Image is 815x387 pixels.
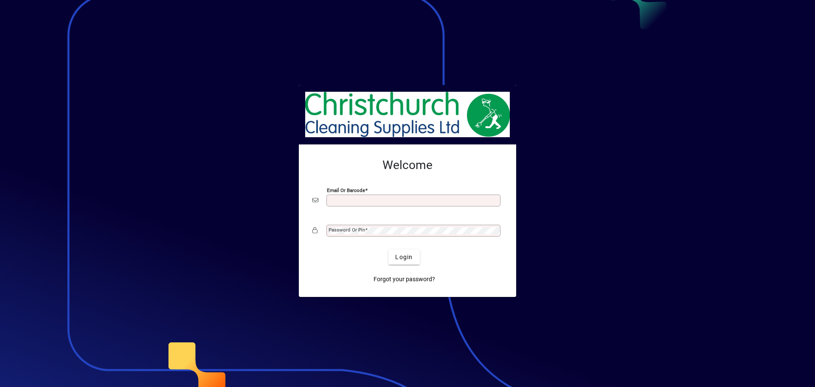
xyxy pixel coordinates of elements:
[329,227,365,233] mat-label: Password or Pin
[388,249,419,265] button: Login
[374,275,435,284] span: Forgot your password?
[312,158,503,172] h2: Welcome
[327,187,365,193] mat-label: Email or Barcode
[395,253,413,262] span: Login
[370,271,438,287] a: Forgot your password?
